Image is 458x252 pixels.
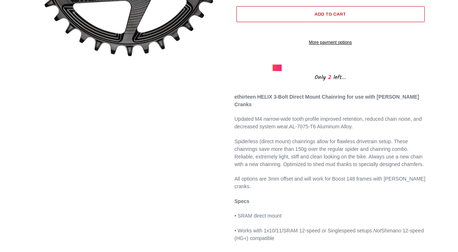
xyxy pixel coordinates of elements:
button: Add to cart [236,6,425,22]
span: • SRAM direct mount [235,213,282,219]
span: Spiderless (direct mount) chainrings allow for flawless drivetrain setup. These chainrings save m... [235,139,424,167]
p: • Works with 1x10/11/SRAM 12-speed or Singlespeed setups. Shimano 12-speed (HG+) compatible [235,227,427,242]
span: Updated M4 narrow-wide tooth profile improved retention, reduced chain noise, and decreased syste... [235,116,422,129]
div: Only left... [273,71,388,82]
strong: ethirteen HELIX 3-Bolt Direct Mount Chainring for use with [PERSON_NAME] Cranks [235,94,419,107]
em: Not [373,228,381,234]
span: Add to cart [315,11,346,17]
span: 2 [326,73,333,82]
strong: Specs [235,198,249,204]
span: All options are 3mm offset and will work for Boost 148 frames with [PERSON_NAME] cranks. [235,176,425,189]
a: More payment options [236,39,425,46]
